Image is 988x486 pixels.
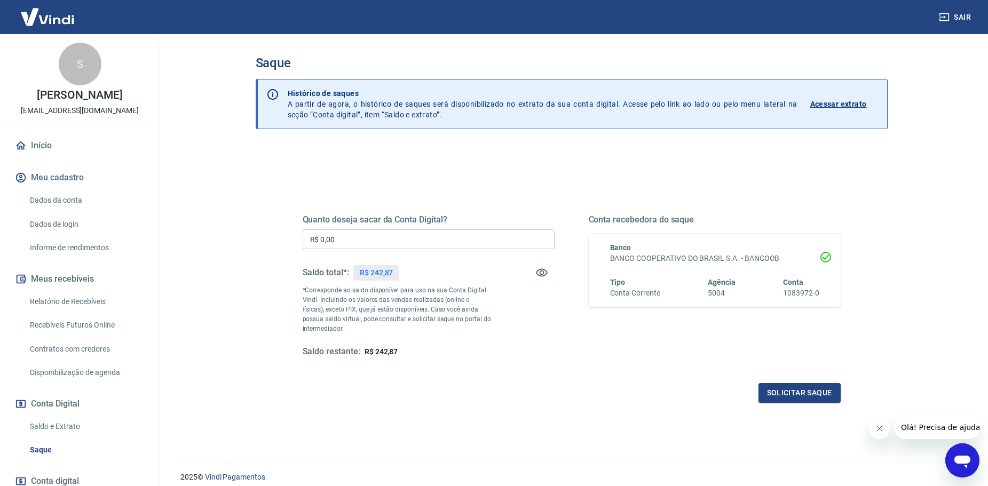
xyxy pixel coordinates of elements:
[303,267,349,278] h5: Saldo total*:
[21,105,139,116] p: [EMAIL_ADDRESS][DOMAIN_NAME]
[610,253,819,264] h6: BANCO COOPERATIVO DO BRASIL S.A. - BANCOOB
[26,291,147,313] a: Relatório de Recebíveis
[810,88,879,120] a: Acessar extrato
[26,338,147,360] a: Contratos com credores
[26,237,147,259] a: Informe de rendimentos
[783,278,803,286] span: Conta
[303,214,555,225] h5: Quanto deseja sacar da Conta Digital?
[13,267,147,291] button: Meus recebíveis
[360,267,393,278] p: R$ 242,87
[13,1,82,33] img: Vindi
[13,392,147,416] button: Conta Digital
[895,416,979,439] iframe: Mensagem da empresa
[26,416,147,437] a: Saldo e Extrato
[26,189,147,211] a: Dados da conta
[288,88,797,120] p: A partir de agora, o histórico de saques será disponibilizado no extrato da sua conta digital. Ac...
[303,346,360,357] h5: Saldo restante:
[869,418,890,439] iframe: Fechar mensagem
[13,134,147,157] a: Início
[610,243,631,252] span: Banco
[303,285,492,333] p: *Corresponde ao saldo disponível para uso na sua Conta Digital Vindi. Incluindo os valores das ve...
[708,288,736,299] h6: 5004
[945,443,979,477] iframe: Botão para abrir a janela de mensagens
[180,472,962,483] p: 2025 ©
[26,362,147,384] a: Disponibilização de agenda
[26,439,147,461] a: Saque
[13,166,147,189] button: Meu cadastro
[589,214,841,225] h5: Conta recebedora do saque
[288,88,797,99] p: Histórico de saques
[708,278,736,286] span: Agência
[610,288,660,299] h6: Conta Corrente
[783,288,819,299] h6: 1083972-0
[6,7,90,16] span: Olá! Precisa de ajuda?
[205,473,265,481] a: Vindi Pagamentos
[610,278,626,286] span: Tipo
[26,314,147,336] a: Recebíveis Futuros Online
[26,213,147,235] a: Dados de login
[37,90,122,101] p: [PERSON_NAME]
[810,99,867,109] p: Acessar extrato
[59,43,101,85] div: S
[758,383,841,403] button: Solicitar saque
[937,7,975,27] button: Sair
[365,347,398,356] span: R$ 242,87
[256,55,888,70] h3: Saque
